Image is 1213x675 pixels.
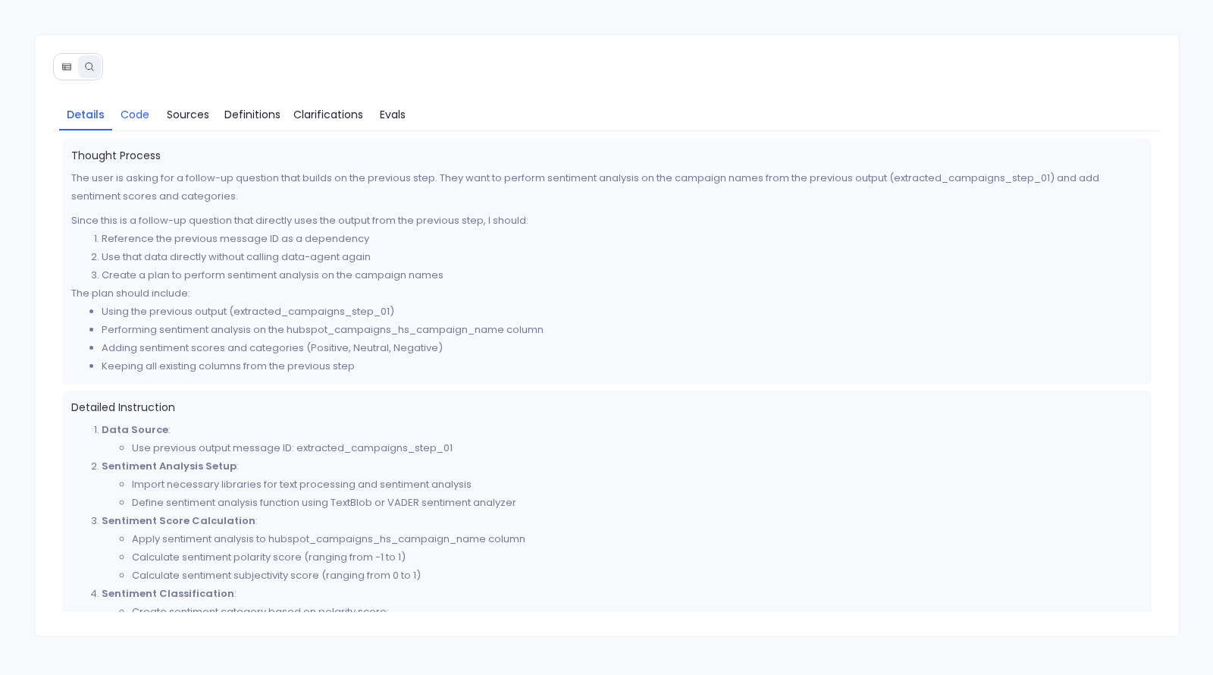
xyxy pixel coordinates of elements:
li: Use that data directly without calling data-agent again [102,248,1142,266]
li: Define sentiment analysis function using TextBlob or VADER sentiment analyzer [132,494,1142,512]
li: : [102,421,1142,457]
li: Calculate sentiment subjectivity score (ranging from 0 to 1) [132,567,1142,585]
p: The user is asking for a follow-up question that builds on the previous step. They want to perfor... [71,169,1142,206]
p: The plan should include: [71,284,1142,303]
span: Definitions [224,106,281,123]
li: Create a plan to perform sentiment analysis on the campaign names [102,266,1142,284]
span: Evals [380,106,406,123]
li: Calculate sentiment polarity score (ranging from -1 to 1) [132,548,1142,567]
li: Apply sentiment analysis to hubspot_campaigns_hs_campaign_name column [132,530,1142,548]
li: Using the previous output (extracted_campaigns_step_01) [102,303,1142,321]
li: Keeping all existing columns from the previous step [102,357,1142,375]
p: Since this is a follow-up question that directly uses the output from the previous step, I should: [71,212,1142,230]
li: : [102,512,1142,585]
span: Sources [167,106,209,123]
strong: Data Source [102,422,168,437]
span: Detailed Instruction [71,400,1142,415]
li: : [102,457,1142,512]
span: Code [121,106,149,123]
li: Adding sentiment scores and categories (Positive, Neutral, Negative) [102,339,1142,357]
li: Use previous output message ID: extracted_campaigns_step_01 [132,439,1142,457]
li: Reference the previous message ID as a dependency [102,230,1142,248]
span: Thought Process [71,148,1142,163]
strong: Sentiment Classification [102,586,234,601]
strong: Sentiment Score Calculation [102,513,255,528]
li: Import necessary libraries for text processing and sentiment analysis [132,476,1142,494]
li: Performing sentiment analysis on the hubspot_campaigns_hs_campaign_name column [102,321,1142,339]
span: Clarifications [293,106,363,123]
strong: Sentiment Analysis Setup [102,459,237,473]
span: Details [67,106,105,123]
